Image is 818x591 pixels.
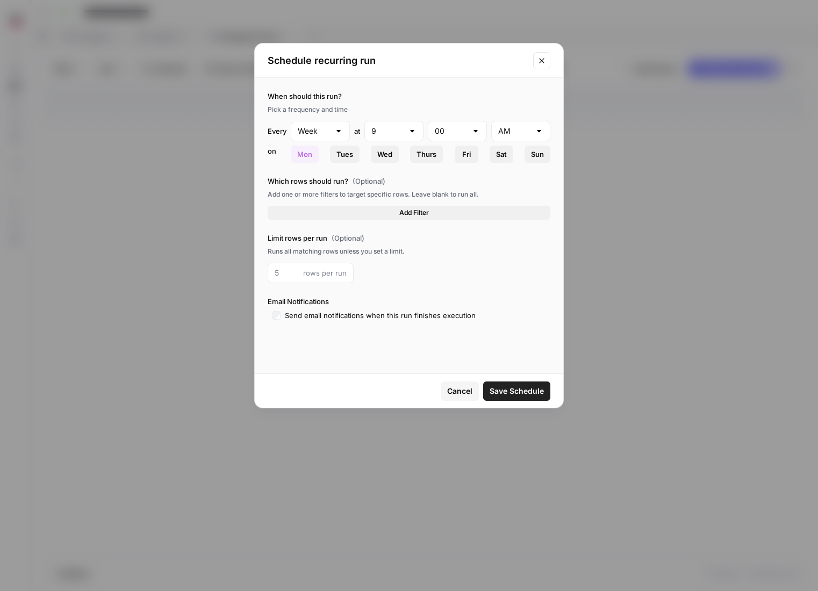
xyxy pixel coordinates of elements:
[268,296,550,307] label: Email Notifications
[417,149,436,160] span: Thurs
[332,233,364,243] span: (Optional)
[272,311,281,320] input: Send email notifications when this run finishes execution
[399,208,429,218] span: Add Filter
[441,381,479,401] button: Cancel
[268,206,550,220] button: Add Filter
[268,233,550,243] label: Limit rows per run
[268,190,550,199] div: Add one or more filters to target specific rows. Leave blank to run all.
[275,268,299,278] input: 5
[285,310,476,321] div: Send email notifications when this run finishes execution
[268,126,286,136] div: Every
[455,146,478,163] button: Fri
[490,146,513,163] button: Sat
[330,146,360,163] button: Tues
[297,149,312,160] span: Mon
[298,126,330,136] input: Week
[268,176,550,186] label: Which rows should run?
[268,146,286,163] div: on
[490,386,544,397] span: Save Schedule
[496,149,507,160] span: Sat
[462,149,471,160] span: Fri
[336,149,353,160] span: Tues
[354,126,360,136] div: at
[483,381,550,401] button: Save Schedule
[531,149,544,160] span: Sun
[377,149,392,160] span: Wed
[435,126,467,136] input: 00
[303,268,347,278] span: rows per run
[268,247,550,256] div: Runs all matching rows unless you set a limit.
[525,146,550,163] button: Sun
[498,126,530,136] input: AM
[410,146,443,163] button: Thurs
[353,176,385,186] span: (Optional)
[268,91,550,102] label: When should this run?
[291,146,319,163] button: Mon
[371,146,399,163] button: Wed
[268,105,550,114] div: Pick a frequency and time
[371,126,404,136] input: 9
[268,53,527,68] h2: Schedule recurring run
[533,52,550,69] button: Close modal
[447,386,472,397] span: Cancel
